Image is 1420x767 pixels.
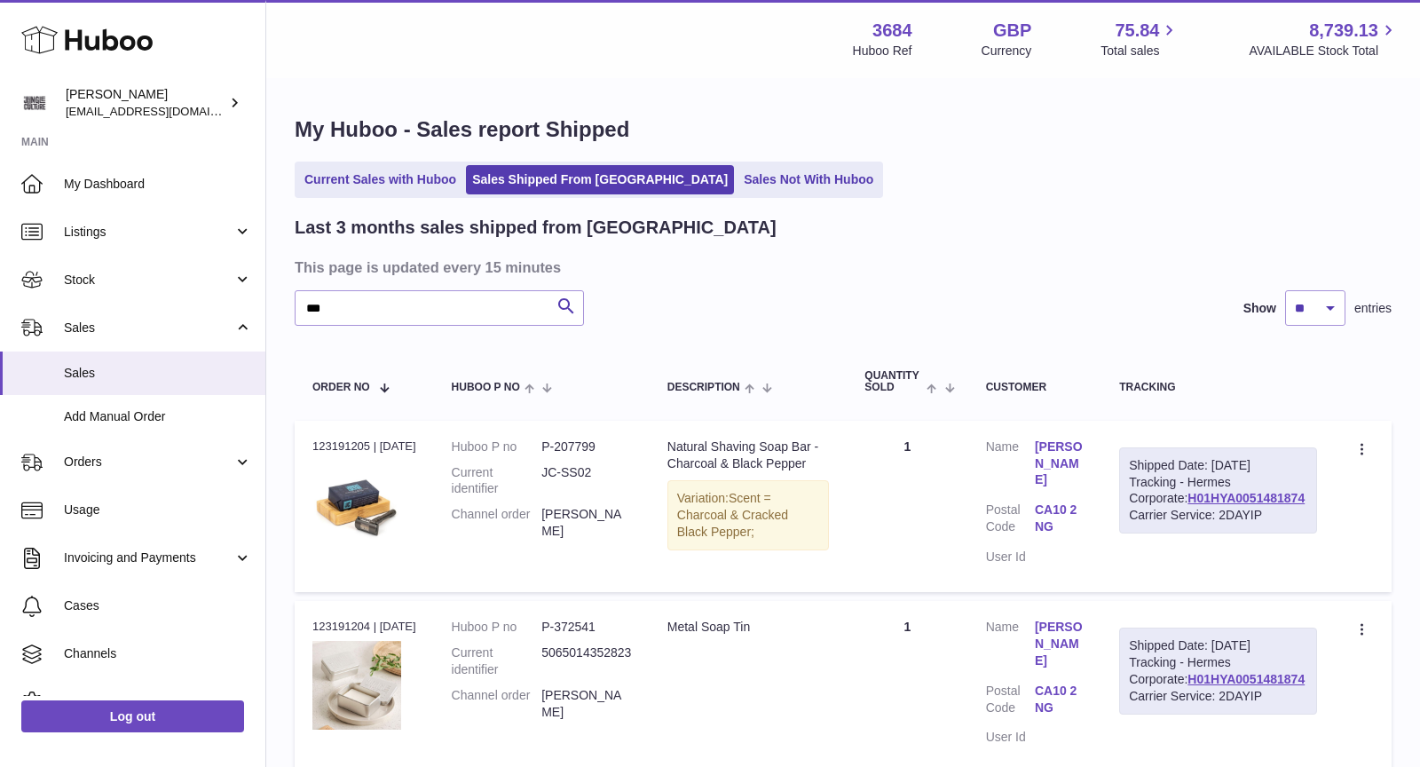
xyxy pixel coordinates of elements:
[1243,300,1276,317] label: Show
[298,165,462,194] a: Current Sales with Huboo
[295,115,1392,144] h1: My Huboo - Sales report Shipped
[1119,447,1317,534] div: Tracking - Hermes Corporate:
[1129,688,1307,705] div: Carrier Service: 2DAYIP
[466,165,734,194] a: Sales Shipped From [GEOGRAPHIC_DATA]
[1119,382,1317,393] div: Tracking
[872,19,912,43] strong: 3684
[64,408,252,425] span: Add Manual Order
[1129,637,1307,654] div: Shipped Date: [DATE]
[64,365,252,382] span: Sales
[312,619,416,635] div: 123191204 | [DATE]
[21,700,244,732] a: Log out
[667,480,830,550] div: Variation:
[312,460,401,549] img: 36841753443436.jpg
[452,687,542,721] dt: Channel order
[1129,507,1307,524] div: Carrier Service: 2DAYIP
[541,439,632,455] dd: P-207799
[667,382,740,393] span: Description
[295,216,777,240] h2: Last 3 months sales shipped from [GEOGRAPHIC_DATA]
[312,382,370,393] span: Order No
[847,421,967,592] td: 1
[452,464,542,498] dt: Current identifier
[541,506,632,540] dd: [PERSON_NAME]
[452,619,542,636] dt: Huboo P no
[986,683,1035,721] dt: Postal Code
[541,687,632,721] dd: [PERSON_NAME]
[1129,457,1307,474] div: Shipped Date: [DATE]
[64,224,233,241] span: Listings
[312,439,416,455] div: 123191205 | [DATE]
[452,644,542,678] dt: Current identifier
[986,619,1035,674] dt: Name
[541,619,632,636] dd: P-372541
[1100,19,1179,59] a: 75.84 Total sales
[993,19,1031,43] strong: GBP
[1187,491,1305,505] a: H01HYA0051481874
[667,619,830,636] div: Metal Soap Tin
[986,502,1035,540] dt: Postal Code
[452,506,542,540] dt: Channel order
[986,729,1035,746] dt: User Id
[64,693,252,710] span: Settings
[864,370,922,393] span: Quantity Sold
[64,454,233,470] span: Orders
[21,90,48,116] img: theinternationalventure@gmail.com
[312,641,401,730] img: 36841753442420.jpg
[541,644,632,678] dd: 5065014352823
[1354,300,1392,317] span: entries
[1249,43,1399,59] span: AVAILABLE Stock Total
[738,165,880,194] a: Sales Not With Huboo
[1187,672,1305,686] a: H01HYA0051481874
[1035,439,1084,489] a: [PERSON_NAME]
[986,439,1035,494] dt: Name
[1249,19,1399,59] a: 8,739.13 AVAILABLE Stock Total
[64,645,252,662] span: Channels
[986,549,1035,565] dt: User Id
[66,86,225,120] div: [PERSON_NAME]
[853,43,912,59] div: Huboo Ref
[64,502,252,518] span: Usage
[452,382,520,393] span: Huboo P no
[64,320,233,336] span: Sales
[64,272,233,289] span: Stock
[677,491,788,539] span: Scent = Charcoal & Cracked Black Pepper;
[1119,628,1317,715] div: Tracking - Hermes Corporate:
[64,176,252,193] span: My Dashboard
[982,43,1032,59] div: Currency
[1115,19,1159,43] span: 75.84
[452,439,542,455] dt: Huboo P no
[667,439,830,472] div: Natural Shaving Soap Bar - Charcoal & Black Pepper
[986,382,1085,393] div: Customer
[1100,43,1179,59] span: Total sales
[64,597,252,614] span: Cases
[66,104,261,118] span: [EMAIL_ADDRESS][DOMAIN_NAME]
[541,464,632,498] dd: JC-SS02
[295,257,1387,277] h3: This page is updated every 15 minutes
[1035,502,1084,535] a: CA10 2NG
[1035,619,1084,669] a: [PERSON_NAME]
[64,550,233,566] span: Invoicing and Payments
[1309,19,1378,43] span: 8,739.13
[1035,683,1084,716] a: CA10 2NG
